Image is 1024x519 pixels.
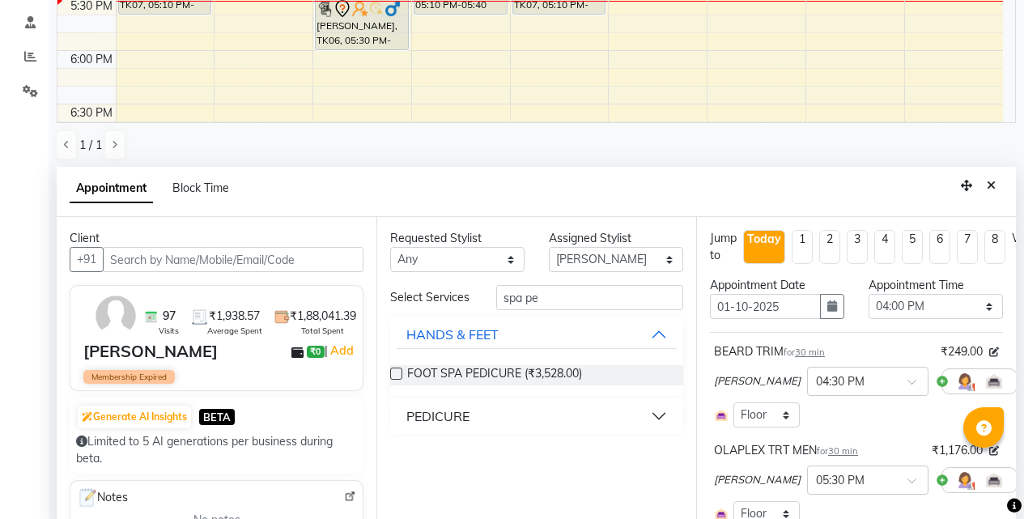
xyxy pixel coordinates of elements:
li: 5 [902,230,923,264]
button: PEDICURE [397,402,677,431]
img: Hairdresser.png [955,372,975,391]
span: ₹1,176.00 [932,442,983,459]
small: for [817,445,858,457]
input: Search by service name [496,285,683,310]
button: Close [979,173,1003,198]
div: Client [70,230,363,247]
span: Visits [159,325,179,337]
i: Edit price [989,446,999,456]
span: 1 / 1 [79,137,102,154]
i: Edit price [989,347,999,357]
img: Interior.png [984,372,1004,391]
div: PEDICURE [406,406,470,426]
span: Total Spent [301,325,344,337]
img: Hairdresser.png [955,470,975,490]
div: OLAPLEX TRT MEN [714,442,858,459]
div: Today [747,231,781,248]
input: yyyy-mm-dd [710,294,821,319]
div: [PERSON_NAME] [83,339,218,364]
span: ₹249.00 [941,343,983,360]
span: ₹1,88,041.39 [290,308,356,325]
li: 3 [847,230,868,264]
div: Requested Stylist [390,230,525,247]
button: HANDS & FEET [397,320,677,349]
span: Block Time [172,181,229,195]
span: Average Spent [207,325,262,337]
div: HANDS & FEET [406,325,499,344]
span: Notes [77,487,128,508]
img: avatar [92,292,139,339]
small: for [784,347,825,358]
span: ₹0 [307,346,324,359]
li: 7 [957,230,978,264]
button: +91 [70,247,104,272]
li: 4 [874,230,895,264]
span: 97 [163,308,176,325]
input: Search by Name/Mobile/Email/Code [103,247,363,272]
button: Generate AI Insights [78,406,191,428]
div: Select Services [378,289,484,306]
li: 8 [984,230,1005,264]
li: 2 [819,230,840,264]
span: [PERSON_NAME] [714,472,801,488]
span: BETA [199,409,235,424]
img: Interior.png [714,408,729,423]
span: | [325,341,356,360]
span: [PERSON_NAME] [714,373,801,389]
span: Membership Expired [83,370,175,384]
div: Jump to [710,230,737,264]
div: Appointment Date [710,277,844,294]
span: 30 min [828,445,858,457]
span: Appointment [70,174,153,203]
span: FOOT SPA PEDICURE (₹3,528.00) [407,365,582,385]
div: 6:30 PM [67,104,116,121]
li: 6 [929,230,950,264]
li: 1 [792,230,813,264]
div: Assigned Stylist [549,230,683,247]
a: Add [328,341,356,360]
img: Interior.png [984,470,1004,490]
div: 6:00 PM [67,51,116,68]
div: Limited to 5 AI generations per business during beta. [76,433,357,467]
div: BEARD TRIM [714,343,825,360]
span: ₹1,938.57 [209,308,260,325]
span: 30 min [795,347,825,358]
div: Appointment Time [869,277,1003,294]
